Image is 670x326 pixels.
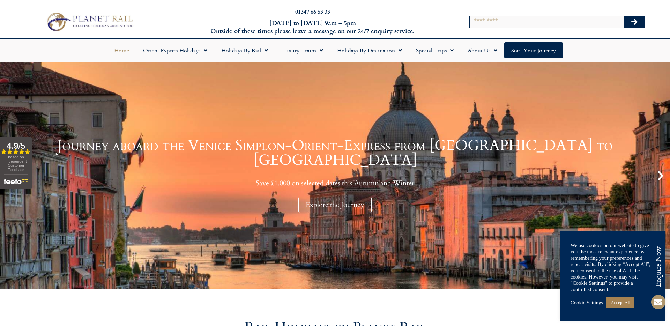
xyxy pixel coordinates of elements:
[461,42,504,58] a: About Us
[504,42,563,58] a: Start your Journey
[298,197,372,213] div: Explore the Journey
[17,138,653,168] h1: Journey aboard the Venice Simplon-Orient-Express from [GEOGRAPHIC_DATA] to [GEOGRAPHIC_DATA]
[624,16,645,28] button: Search
[180,19,445,35] h6: [DATE] to [DATE] 9am – 5pm Outside of these times please leave a message on our 24/7 enquiry serv...
[571,299,603,306] a: Cookie Settings
[409,42,461,58] a: Special Trips
[136,42,214,58] a: Orient Express Holidays
[107,42,136,58] a: Home
[330,42,409,58] a: Holidays by Destination
[275,42,330,58] a: Luxury Trains
[655,170,667,181] div: Next slide
[295,7,330,15] a: 01347 66 53 33
[571,242,654,292] div: We use cookies on our website to give you the most relevant experience by remembering your prefer...
[214,42,275,58] a: Holidays by Rail
[17,179,653,187] p: Save £1,000 on selected dates this Autumn and Winter
[43,10,135,33] img: Planet Rail Train Holidays Logo
[606,297,634,308] a: Accept All
[3,42,667,58] nav: Menu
